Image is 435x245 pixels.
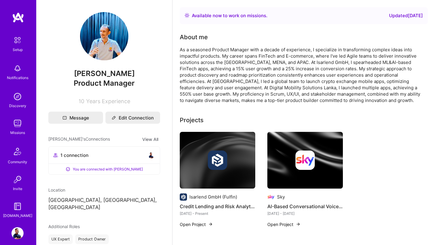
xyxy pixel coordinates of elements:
[10,129,25,136] div: Missions
[296,222,301,227] img: arrow-right
[79,98,84,104] span: 10
[13,186,22,192] div: Invite
[267,210,343,217] div: [DATE] - [DATE]
[180,210,255,217] div: [DATE] - Present
[208,222,213,227] img: arrow-right
[48,197,160,211] p: [GEOGRAPHIC_DATA], [GEOGRAPHIC_DATA], [GEOGRAPHIC_DATA]
[48,112,103,124] button: Message
[48,187,160,193] div: Location
[180,193,187,201] img: Company logo
[48,146,160,175] button: 1 connectionavatarYou are connected with [PERSON_NAME]
[8,159,27,165] div: Community
[75,234,109,244] div: Product Owner
[10,227,25,239] a: User Avatar
[189,194,237,200] div: Isarlend GmbH (Fulfin)
[192,12,267,19] div: Available now to work on missions .
[180,46,421,103] div: As a seasoned Product Manager with a decade of experience, I specialize in transforming complex i...
[11,173,24,186] img: Invite
[295,151,315,170] img: Company logo
[11,34,24,46] img: setup
[180,33,208,42] div: About me
[140,136,160,143] button: View All
[60,152,89,158] span: 1 connection
[3,212,32,219] div: [DOMAIN_NAME]
[11,62,24,75] img: bell
[9,103,26,109] div: Discovery
[11,200,24,212] img: guide book
[7,75,28,81] div: Notifications
[48,234,73,244] div: UX Expert
[11,227,24,239] img: User Avatar
[180,116,204,125] div: Projects
[63,116,67,120] i: icon Mail
[277,194,285,200] div: Sky
[180,132,255,189] img: cover
[208,151,227,170] img: Company logo
[267,221,301,227] button: Open Project
[148,151,155,159] img: avatar
[73,166,143,172] span: You are connected with [PERSON_NAME]
[80,12,128,60] img: User Avatar
[267,202,343,210] h4: AI-Based Conversational Voice Interfaces
[74,79,135,87] span: Product Manager
[389,12,423,19] div: Updated [DATE]
[11,117,24,129] img: teamwork
[180,202,255,210] h4: Credit Lending and Risk Analytics Web Applications
[13,46,23,53] div: Setup
[180,221,213,227] button: Open Project
[86,98,130,104] span: Years Experience
[185,13,189,18] img: Availability
[12,12,24,23] img: logo
[105,112,160,124] button: Edit Connection
[11,91,24,103] img: discovery
[267,132,343,189] img: cover
[66,167,70,172] i: icon ConnectedPositive
[48,224,80,229] span: Additional Roles
[48,136,110,143] span: [PERSON_NAME]'s Connections
[112,116,116,120] i: icon Edit
[48,69,160,78] span: [PERSON_NAME]
[267,193,275,201] img: Company logo
[53,153,58,157] i: icon Collaborator
[10,144,25,159] img: Community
